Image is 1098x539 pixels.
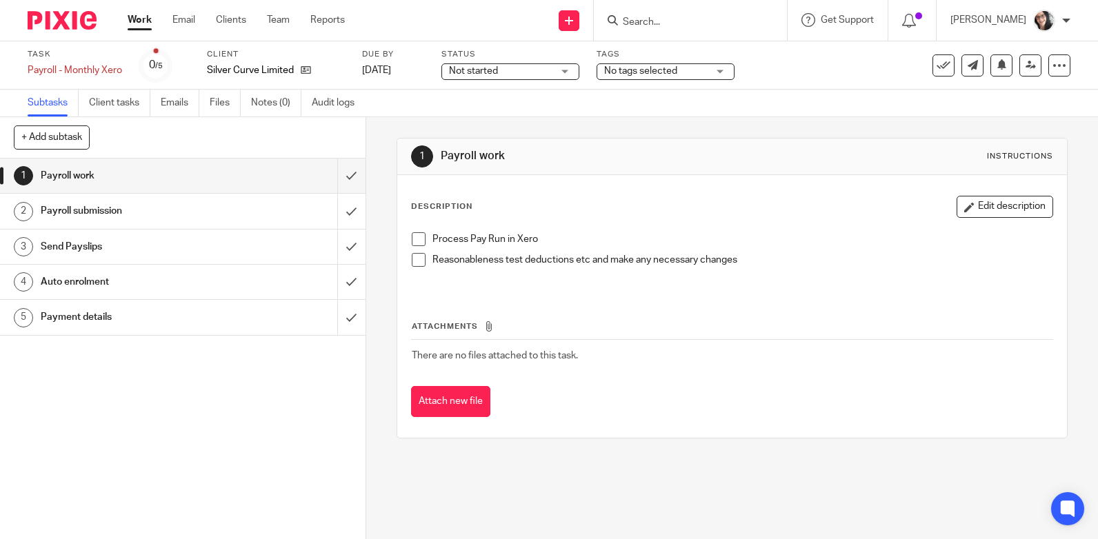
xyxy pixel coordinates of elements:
button: Attach new file [411,386,490,417]
p: Reasonableness test deductions etc and make any necessary changes [432,253,1052,267]
h1: Payroll work [441,149,761,163]
div: 1 [14,166,33,185]
a: Files [210,90,241,116]
label: Task [28,49,122,60]
div: 0 [149,57,163,73]
p: Silver Curve Limited [207,63,294,77]
a: Client tasks [89,90,150,116]
p: Description [411,201,472,212]
h1: Send Payslips [41,236,229,257]
p: Process Pay Run in Xero [432,232,1052,246]
a: Team [267,13,290,27]
span: [DATE] [362,65,391,75]
h1: Auto enrolment [41,272,229,292]
button: + Add subtask [14,125,90,149]
input: Search [621,17,746,29]
div: 2 [14,202,33,221]
img: me%20(1).jpg [1033,10,1055,32]
label: Due by [362,49,424,60]
span: No tags selected [604,66,677,76]
a: Reports [310,13,345,27]
div: 1 [411,145,433,167]
label: Tags [597,49,735,60]
div: 5 [14,308,33,327]
h1: Payroll submission [41,201,229,221]
span: Attachments [412,323,478,330]
a: Emails [161,90,199,116]
h1: Payment details [41,307,229,327]
span: There are no files attached to this task. [412,351,578,360]
a: Audit logs [312,90,365,116]
div: Payroll - Monthly Xero [28,63,122,77]
label: Status [441,49,579,60]
h1: Payroll work [41,165,229,186]
div: 4 [14,272,33,292]
label: Client [207,49,345,60]
a: Subtasks [28,90,79,116]
span: Not started [449,66,498,76]
button: Edit description [957,196,1053,218]
div: Instructions [987,151,1053,162]
small: /5 [155,62,163,70]
span: Get Support [821,15,874,25]
a: Work [128,13,152,27]
a: Clients [216,13,246,27]
div: 3 [14,237,33,256]
img: Pixie [28,11,97,30]
p: [PERSON_NAME] [950,13,1026,27]
a: Notes (0) [251,90,301,116]
a: Email [172,13,195,27]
